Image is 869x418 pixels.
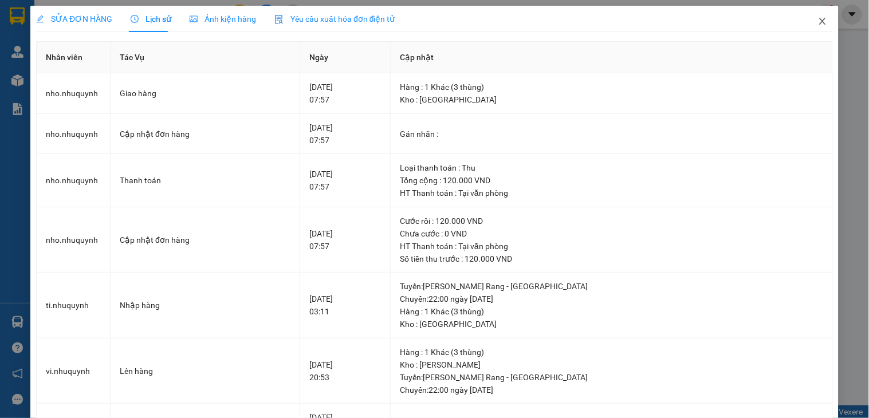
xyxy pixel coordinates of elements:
span: clock-circle [131,15,139,23]
td: nho.nhuquynh [37,154,111,207]
div: Nhập hàng [120,299,290,311]
div: [DATE] 07:57 [309,121,381,147]
span: Ảnh kiện hàng [190,14,256,23]
div: [DATE] 07:57 [309,81,381,106]
td: nho.nhuquynh [37,114,111,155]
div: Kho : [PERSON_NAME] [400,358,823,371]
strong: NHƯ QUỲNH [32,5,140,26]
div: HT Thanh toán : Tại văn phòng [400,187,823,199]
div: Hàng : 1 Khác (3 thùng) [400,81,823,93]
td: ti.nhuquynh [37,273,111,338]
div: Loại thanh toán : Thu [400,161,823,174]
div: Chưa cước : 0 VND [400,227,823,240]
strong: Khu K1, [PERSON_NAME] [PERSON_NAME], [PERSON_NAME][GEOGRAPHIC_DATA], [GEOGRAPHIC_DATA]PRTC - 0931... [5,73,163,116]
div: Gán nhãn : [400,128,823,140]
div: [DATE] 07:57 [309,168,381,193]
div: HT Thanh toán : Tại văn phòng [400,240,823,253]
div: [DATE] 07:57 [309,227,381,253]
div: Tuyến : [PERSON_NAME] Rang - [GEOGRAPHIC_DATA] Chuyến: 22:00 ngày [DATE] [400,280,823,305]
span: picture [190,15,198,23]
div: Tổng cộng : 120.000 VND [400,174,823,187]
th: Cập nhật [391,42,833,73]
div: Tuyến : [PERSON_NAME] Rang - [GEOGRAPHIC_DATA] Chuyến: 22:00 ngày [DATE] [400,371,823,396]
span: edit [36,15,44,23]
td: vi.nhuquynh [37,338,111,404]
div: Số tiền thu trước : 120.000 VND [400,253,823,265]
img: icon [274,15,284,24]
span: close [818,17,827,26]
td: nho.nhuquynh [37,73,111,114]
div: Hàng : 1 Khác (3 thùng) [400,346,823,358]
div: Hàng : 1 Khác (3 thùng) [400,305,823,318]
th: Tác Vụ [111,42,300,73]
div: Kho : [GEOGRAPHIC_DATA] [400,318,823,330]
span: SỬA ĐƠN HÀNG [36,14,112,23]
div: Cập nhật đơn hàng [120,234,290,246]
strong: 342 [PERSON_NAME], P1, Q10, TP.HCM - 0931 556 979 [5,43,166,69]
span: Lịch sử [131,14,171,23]
div: Cập nhật đơn hàng [120,128,290,140]
div: [DATE] 20:53 [309,358,381,384]
p: VP [GEOGRAPHIC_DATA]: [5,41,167,69]
div: Kho : [GEOGRAPHIC_DATA] [400,93,823,106]
span: [PERSON_NAME]: [5,71,76,82]
div: [DATE] 03:11 [309,293,381,318]
button: Close [807,6,839,38]
td: nho.nhuquynh [37,207,111,273]
div: Giao hàng [120,87,290,100]
th: Nhân viên [37,42,111,73]
div: Thanh toán [120,174,290,187]
th: Ngày [300,42,391,73]
div: Cước rồi : 120.000 VND [400,215,823,227]
span: Yêu cầu xuất hóa đơn điện tử [274,14,395,23]
div: Lên hàng [120,365,290,377]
